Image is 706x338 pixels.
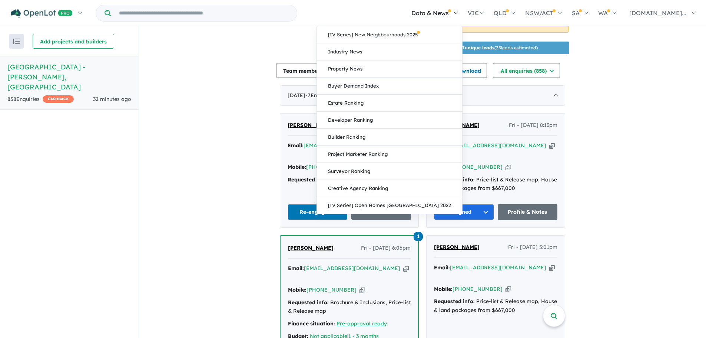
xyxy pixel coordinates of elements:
strong: Mobile: [288,286,306,293]
a: Pre-approval ready [337,320,387,327]
a: [PHONE_NUMBER] [453,164,503,170]
button: Copy [506,285,511,293]
a: [PERSON_NAME] [434,243,480,252]
input: Try estate name, suburb, builder or developer [112,5,295,21]
div: Price-list & Release map, House & land packages from $667,000 [434,175,557,193]
a: [TV Series] New Neighbourhoods 2025 [317,26,462,43]
a: [EMAIL_ADDRESS][DOMAIN_NAME] [450,264,546,271]
img: sort.svg [13,39,20,44]
span: Fri - [DATE] 5:01pm [508,243,557,252]
a: [PERSON_NAME] [288,121,333,130]
a: [EMAIL_ADDRESS][DOMAIN_NAME] [304,142,400,149]
div: Price-list & Release map [288,175,411,184]
button: Copy [549,264,555,272]
a: Property News [317,60,462,78]
a: Builder Ranking [317,129,462,146]
strong: Requested info: [288,299,329,306]
button: Assigned [434,204,494,220]
a: Buyer Demand Index [317,78,462,95]
a: [EMAIL_ADDRESS][DOMAIN_NAME] [450,142,546,149]
span: [DOMAIN_NAME]... [629,9,686,17]
span: [PERSON_NAME] [288,122,333,128]
button: All enquiries (858) [493,63,560,78]
span: [PERSON_NAME] [288,245,334,251]
img: Openlot PRO Logo White [11,9,73,18]
a: Developer Ranking [317,112,462,129]
div: 858 Enquir ies [7,95,74,104]
a: 1 [414,231,423,241]
span: - 7 Enquir ies [305,92,334,99]
a: [PHONE_NUMBER] [306,286,357,293]
a: [EMAIL_ADDRESS][DOMAIN_NAME] [304,265,400,272]
span: Fri - [DATE] 6:06pm [361,244,411,253]
a: [PERSON_NAME] [288,244,334,253]
a: [TV Series] Open Homes [GEOGRAPHIC_DATA] 2022 [317,197,462,214]
button: Add projects and builders [33,34,114,49]
span: Fri - [DATE] 8:13pm [509,121,557,130]
span: 1 [414,232,423,241]
button: Re-engage [288,204,348,220]
button: Copy [403,265,409,272]
div: [DATE] [280,85,565,106]
button: Copy [549,142,555,150]
a: Creative Agency Ranking [317,180,462,197]
strong: Finance situation: [288,320,335,327]
div: Brochure & Inclusions, Price-list & Release map [288,298,411,316]
strong: Requested info: [288,176,328,183]
span: 32 minutes ago [93,96,131,102]
div: Price-list & Release map, House & land packages from $667,000 [434,297,557,315]
strong: Mobile: [288,164,306,170]
a: Project Marketer Ranking [317,146,462,163]
button: Copy [506,163,511,171]
strong: Email: [288,265,304,272]
strong: Email: [434,264,450,271]
a: [PHONE_NUMBER] [306,164,356,170]
a: Surveyor Ranking [317,163,462,180]
span: CASHBACK [43,95,74,103]
a: [PHONE_NUMBER] [453,286,503,292]
b: 7 unique leads [462,45,494,50]
a: Industry News [317,43,462,60]
strong: Mobile: [434,286,453,292]
a: Profile & Notes [498,204,558,220]
a: Estate Ranking [317,95,462,112]
span: [PERSON_NAME] [434,244,480,250]
strong: Email: [288,142,304,149]
button: Copy [359,286,365,294]
strong: Requested info: [434,298,475,305]
button: Team member settings (13) [276,63,360,78]
h5: [GEOGRAPHIC_DATA] - [PERSON_NAME] , [GEOGRAPHIC_DATA] [7,62,131,92]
